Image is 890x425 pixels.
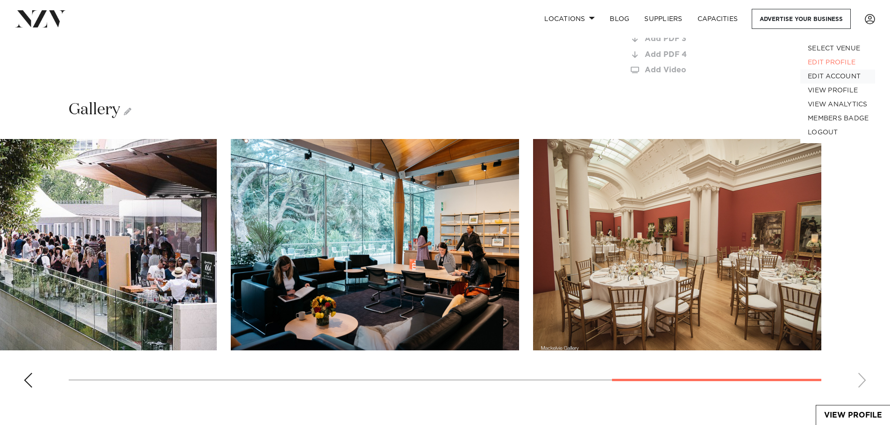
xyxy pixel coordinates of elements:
swiper-slide: 9 / 9 [533,139,821,350]
button: SELECT VENUE [800,42,875,56]
a: VIEW PROFILE [800,84,875,98]
h2: Gallery [69,99,131,120]
a: View Profile [816,405,890,425]
a: MEMBERS BADGE [800,111,875,125]
a: BLOG [602,9,637,29]
swiper-slide: 8 / 9 [231,139,519,350]
img: HUQcEHeAUiwK7pjkjS0fhB0G3UnkOT0MbaXwzB4h.jpg [231,139,519,350]
div: Add PDF 4 [645,51,782,59]
a: Capacities [690,9,746,29]
img: uYTbUIbwZOdysRJDqSwTONce9HMS72Y5cYqXn6xn.jpg [533,139,821,350]
a: Add PDF 4 [629,51,782,59]
a: Locations [537,9,602,29]
a: VIEW ANALYTICS [800,98,875,111]
a: SUPPLIERS [637,9,690,29]
img: nzv-logo.png [15,10,66,27]
a: Add Video [629,66,782,74]
a: EDIT ACCOUNT [800,70,875,84]
div: Add PDF 3 [645,35,782,43]
a: Advertise your business [752,9,851,29]
a: Add PDF 3 [629,35,782,43]
a: EDIT PROFILE [800,56,875,70]
a: LOGOUT [800,125,875,139]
